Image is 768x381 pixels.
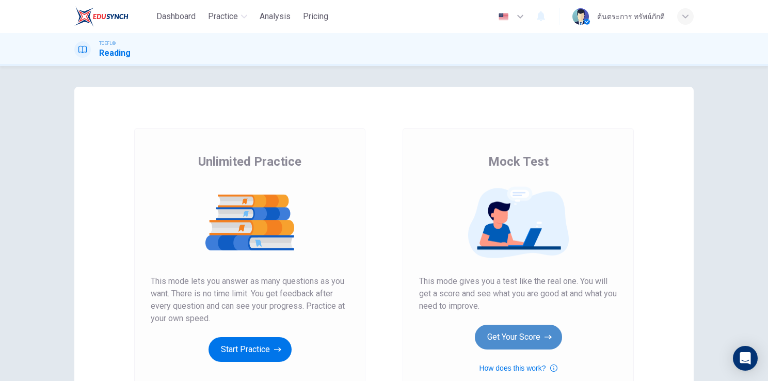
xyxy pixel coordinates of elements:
[209,337,292,362] button: Start Practice
[208,10,238,23] span: Practice
[299,7,332,26] button: Pricing
[479,362,557,374] button: How does this work?
[74,6,152,27] a: EduSynch logo
[156,10,196,23] span: Dashboard
[99,40,116,47] span: TOEFL®
[204,7,251,26] button: Practice
[151,275,349,325] span: This mode lets you answer as many questions as you want. There is no time limit. You get feedback...
[303,10,328,23] span: Pricing
[260,10,291,23] span: Analysis
[419,275,617,312] span: This mode gives you a test like the real one. You will get a score and see what you are good at a...
[733,346,758,371] div: Open Intercom Messenger
[488,153,549,170] span: Mock Test
[597,10,665,23] div: ต้นตระการ ทรัพย์ภักดี
[152,7,200,26] button: Dashboard
[475,325,562,350] button: Get Your Score
[255,7,295,26] button: Analysis
[99,47,131,59] h1: Reading
[572,8,589,25] img: Profile picture
[198,153,301,170] span: Unlimited Practice
[497,13,510,21] img: en
[74,6,129,27] img: EduSynch logo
